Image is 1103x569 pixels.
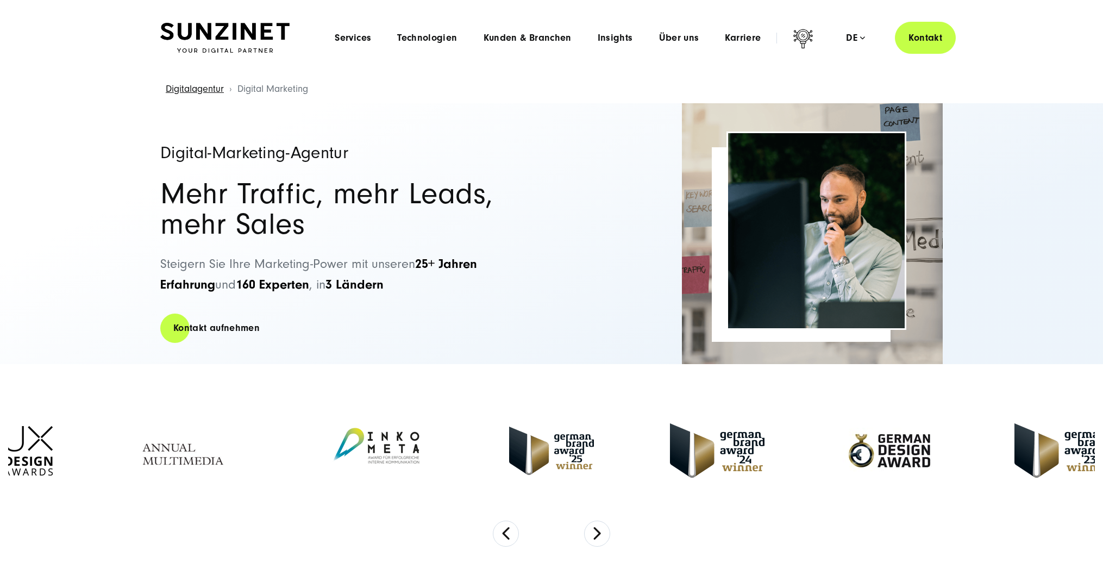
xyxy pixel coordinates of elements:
a: Insights [598,33,633,43]
strong: 3 Ländern [325,277,384,292]
strong: 25+ Jahren Erfahrung [160,257,477,292]
img: Full-Service Digitalagentur SUNZINET - Digital Marketing_2 [682,103,943,364]
a: Technologien [397,33,457,43]
img: German Brand Award winner 2025 - Full Service Digital Agentur SUNZINET [509,427,594,475]
img: SUNZINET Full Service Digital Agentur [160,23,290,53]
button: Next [584,521,610,547]
img: German-Design-Award [841,410,938,491]
a: Digitalagentur [166,83,224,95]
img: German-Brand-Award - Full Service digital agentur SUNZINET [670,423,764,478]
a: Karriere [725,33,761,43]
a: Kontakt [895,22,956,54]
a: Services [335,33,371,43]
h1: Digital-Marketing-Agentur [160,144,541,161]
a: Kunden & Branchen [484,33,572,43]
h2: Mehr Traffic, mehr Leads, mehr Sales [160,179,541,240]
img: UX-Design-Awards [4,426,53,476]
span: Digital Marketing [237,83,308,95]
button: Previous [493,521,519,547]
span: Steigern Sie Ihre Marketing-Power mit unseren und , in [160,257,477,292]
img: Full-Service Digitalagentur SUNZINET - Digital Marketing [728,133,905,328]
strong: 160 Experten [236,277,309,292]
div: de [846,33,865,43]
a: Über uns [659,33,699,43]
img: Annual Multimedia Awards - Full Service Digitalagentur SUNZINET [129,418,243,483]
img: Inkometa Award für interne Kommunikation - Full Service Digitalagentur SUNZINET [319,418,433,483]
a: Kontakt aufnehmen [160,312,273,343]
